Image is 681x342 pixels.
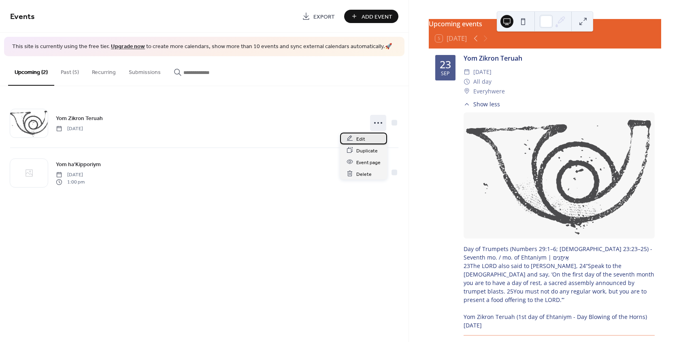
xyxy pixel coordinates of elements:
a: Yom Zikron Teruah [56,114,103,123]
span: Add Event [362,13,392,21]
span: Events [10,9,35,25]
div: Yom Zikron Teruah [464,53,655,63]
a: Yom ha'Kipporiym [56,160,101,169]
span: Edit [356,135,365,143]
span: [DATE] [473,67,492,77]
div: Upcoming events [429,19,661,29]
button: Submissions [122,56,167,85]
span: [DATE] [56,125,83,132]
button: Add Event [344,10,398,23]
span: All day [473,77,492,87]
span: Duplicate [356,146,378,155]
button: Upcoming (2) [8,56,54,86]
span: Event page [356,158,381,167]
div: ​ [464,87,470,96]
span: Export [313,13,335,21]
div: ​ [464,77,470,87]
button: Recurring [85,56,122,85]
button: Past (5) [54,56,85,85]
div: ​ [464,100,470,108]
button: ​Show less [464,100,500,108]
span: Show less [473,100,500,108]
span: Everyhwere [473,87,505,96]
img: img_h43O6Jj2oSQrS8RTe6rOU.800px.png [464,112,655,238]
a: Upgrade now [111,41,145,52]
div: ​ [464,67,470,77]
div: 23 [440,59,451,70]
span: This site is currently using the free tier. to create more calendars, show more than 10 events an... [12,43,392,51]
span: 1:00 pm [56,179,85,186]
span: Delete [356,170,372,178]
div: Sep [441,71,450,76]
div: Day of Trumpets (Numbers 29:1–6; [DEMOGRAPHIC_DATA] 23:23–25) - Seventh mo. / mo. of Ehtaniym | א... [464,245,655,329]
a: Export [296,10,341,23]
span: [DATE] [56,171,85,178]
